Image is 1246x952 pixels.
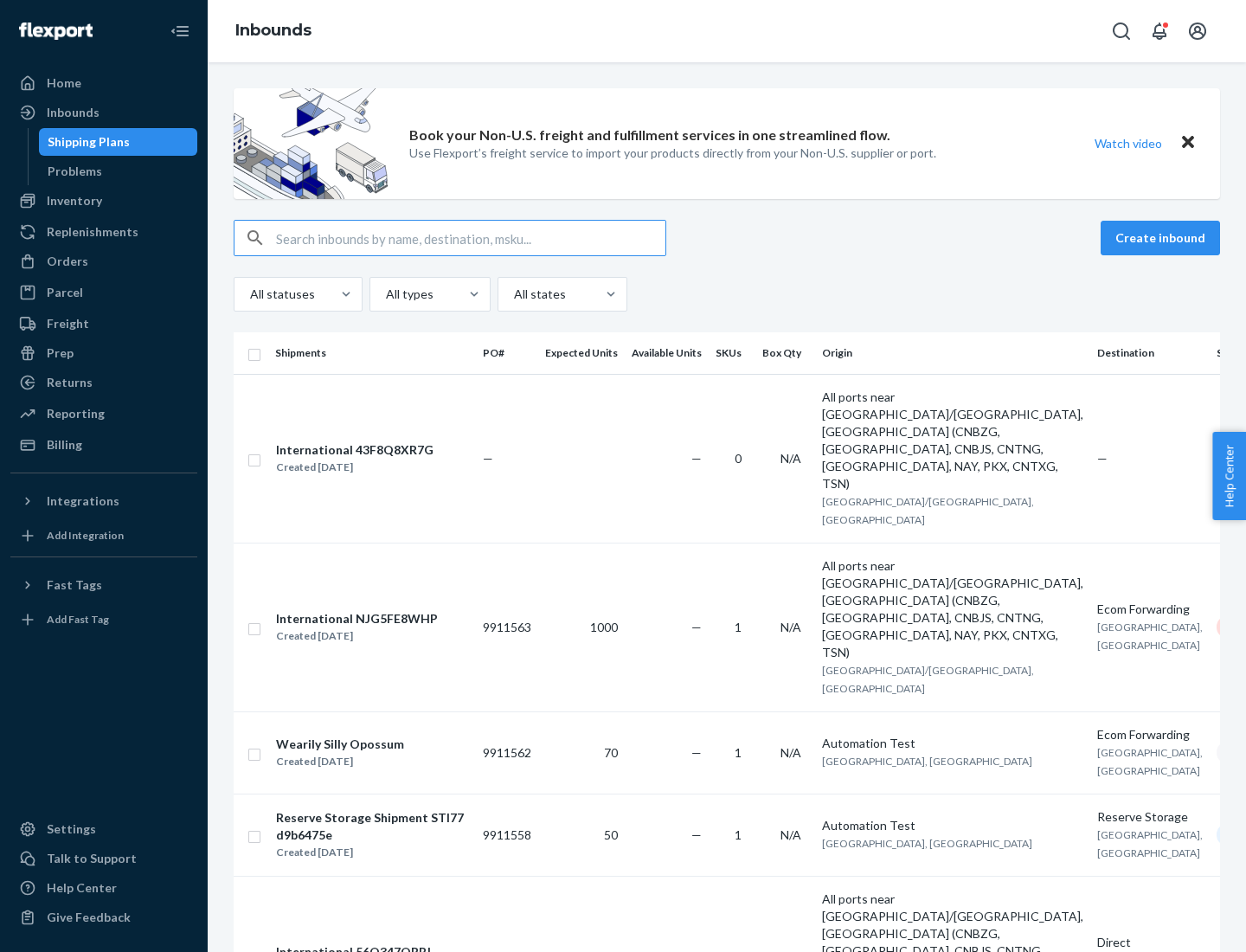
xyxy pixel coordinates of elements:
[735,827,742,842] span: 1
[47,344,74,362] div: Prep
[10,369,197,396] a: Returns
[10,69,197,97] a: Home
[476,543,538,711] td: 9911563
[276,627,438,645] div: Created [DATE]
[1212,432,1246,520] button: Help Center
[1083,131,1173,156] button: Watch video
[47,104,100,121] div: Inbounds
[39,128,198,156] a: Shipping Plans
[1097,808,1203,826] div: Reserve Storage
[47,879,117,897] div: Help Center
[1097,601,1203,618] div: Ecom Forwarding
[47,284,83,301] div: Parcel
[822,664,1034,695] span: [GEOGRAPHIC_DATA]/[GEOGRAPHIC_DATA], [GEOGRAPHIC_DATA]
[735,451,742,466] span: 0
[590,620,618,634] span: 1000
[10,218,197,246] a: Replenishments
[780,745,801,760] span: N/A
[47,436,82,453] div: Billing
[47,850,137,867] div: Talk to Support
[625,332,709,374] th: Available Units
[10,187,197,215] a: Inventory
[47,528,124,543] div: Add Integration
[1097,621,1203,652] span: [GEOGRAPHIC_DATA], [GEOGRAPHIC_DATA]
[1097,451,1108,466] span: —
[384,286,386,303] input: All types
[47,192,102,209] div: Inventory
[476,711,538,794] td: 9911562
[1177,131,1199,156] button: Close
[10,522,197,550] a: Add Integration
[604,827,618,842] span: 50
[691,745,702,760] span: —
[755,332,815,374] th: Box Qty
[47,223,138,241] div: Replenishments
[47,492,119,510] div: Integrations
[10,571,197,599] button: Fast Tags
[409,145,936,162] p: Use Flexport’s freight service to import your products directly from your Non-U.S. supplier or port.
[276,441,434,459] div: International 43F8Q8XR7G
[48,163,102,180] div: Problems
[822,817,1083,834] div: Automation Test
[409,125,890,145] p: Book your Non-U.S. freight and fulfillment services in one streamlined flow.
[483,451,493,466] span: —
[1104,14,1139,48] button: Open Search Box
[10,99,197,126] a: Inbounds
[47,374,93,391] div: Returns
[47,315,89,332] div: Freight
[476,794,538,876] td: 9911558
[10,487,197,515] button: Integrations
[276,221,665,255] input: Search inbounds by name, destination, msku...
[47,909,131,926] div: Give Feedback
[276,809,468,844] div: Reserve Storage Shipment STI77d9b6475e
[822,495,1034,526] span: [GEOGRAPHIC_DATA]/[GEOGRAPHIC_DATA], [GEOGRAPHIC_DATA]
[47,405,105,422] div: Reporting
[780,827,801,842] span: N/A
[222,6,325,56] ol: breadcrumbs
[48,133,130,151] div: Shipping Plans
[276,459,434,476] div: Created [DATE]
[276,610,438,627] div: International NJG5FE8WHP
[47,253,88,270] div: Orders
[276,753,404,770] div: Created [DATE]
[1142,14,1177,48] button: Open notifications
[268,332,476,374] th: Shipments
[1097,828,1203,859] span: [GEOGRAPHIC_DATA], [GEOGRAPHIC_DATA]
[10,874,197,902] a: Help Center
[10,339,197,367] a: Prep
[822,735,1083,752] div: Automation Test
[822,389,1083,492] div: All ports near [GEOGRAPHIC_DATA]/[GEOGRAPHIC_DATA], [GEOGRAPHIC_DATA] (CNBZG, [GEOGRAPHIC_DATA], ...
[47,74,81,92] div: Home
[47,576,102,594] div: Fast Tags
[709,332,755,374] th: SKUs
[1090,332,1210,374] th: Destination
[10,815,197,843] a: Settings
[822,837,1032,850] span: [GEOGRAPHIC_DATA], [GEOGRAPHIC_DATA]
[248,286,250,303] input: All statuses
[276,736,404,753] div: Wearily Silly Opossum
[47,820,96,838] div: Settings
[538,332,625,374] th: Expected Units
[10,400,197,428] a: Reporting
[512,286,514,303] input: All states
[780,451,801,466] span: N/A
[735,620,742,634] span: 1
[10,904,197,931] button: Give Feedback
[235,21,311,40] a: Inbounds
[604,745,618,760] span: 70
[163,14,197,48] button: Close Navigation
[822,557,1083,661] div: All ports near [GEOGRAPHIC_DATA]/[GEOGRAPHIC_DATA], [GEOGRAPHIC_DATA] (CNBZG, [GEOGRAPHIC_DATA], ...
[10,248,197,275] a: Orders
[47,612,109,627] div: Add Fast Tag
[1097,934,1203,951] div: Direct
[735,745,742,760] span: 1
[10,310,197,338] a: Freight
[691,451,702,466] span: —
[276,844,468,861] div: Created [DATE]
[10,606,197,634] a: Add Fast Tag
[476,332,538,374] th: PO#
[19,23,93,40] img: Flexport logo
[691,620,702,634] span: —
[780,620,801,634] span: N/A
